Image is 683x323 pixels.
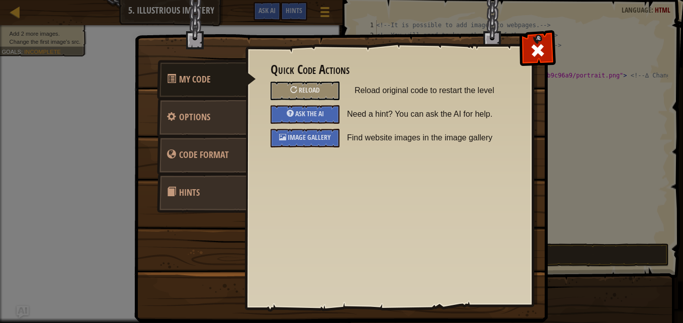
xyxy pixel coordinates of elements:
span: Ask the AI [295,109,324,118]
span: Reload original code to restart the level [355,82,507,100]
div: Ask the AI [271,105,339,124]
div: Reload original code to restart the level [271,82,339,100]
a: Code Format [157,135,246,175]
span: Reload [299,85,320,95]
span: Image Gallery [288,132,331,142]
span: Find website images in the image gallery [347,129,515,147]
a: Options [157,98,246,137]
span: game_menu.change_language_caption [179,148,229,161]
a: My Code [157,60,256,99]
div: Image Gallery [271,129,339,147]
span: Configure settings [179,111,210,123]
h3: Quick Code Actions [271,63,507,76]
span: Need a hint? You can ask the AI for help. [347,105,515,123]
span: Hints [179,186,200,199]
span: Quick Code Actions [179,73,211,86]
